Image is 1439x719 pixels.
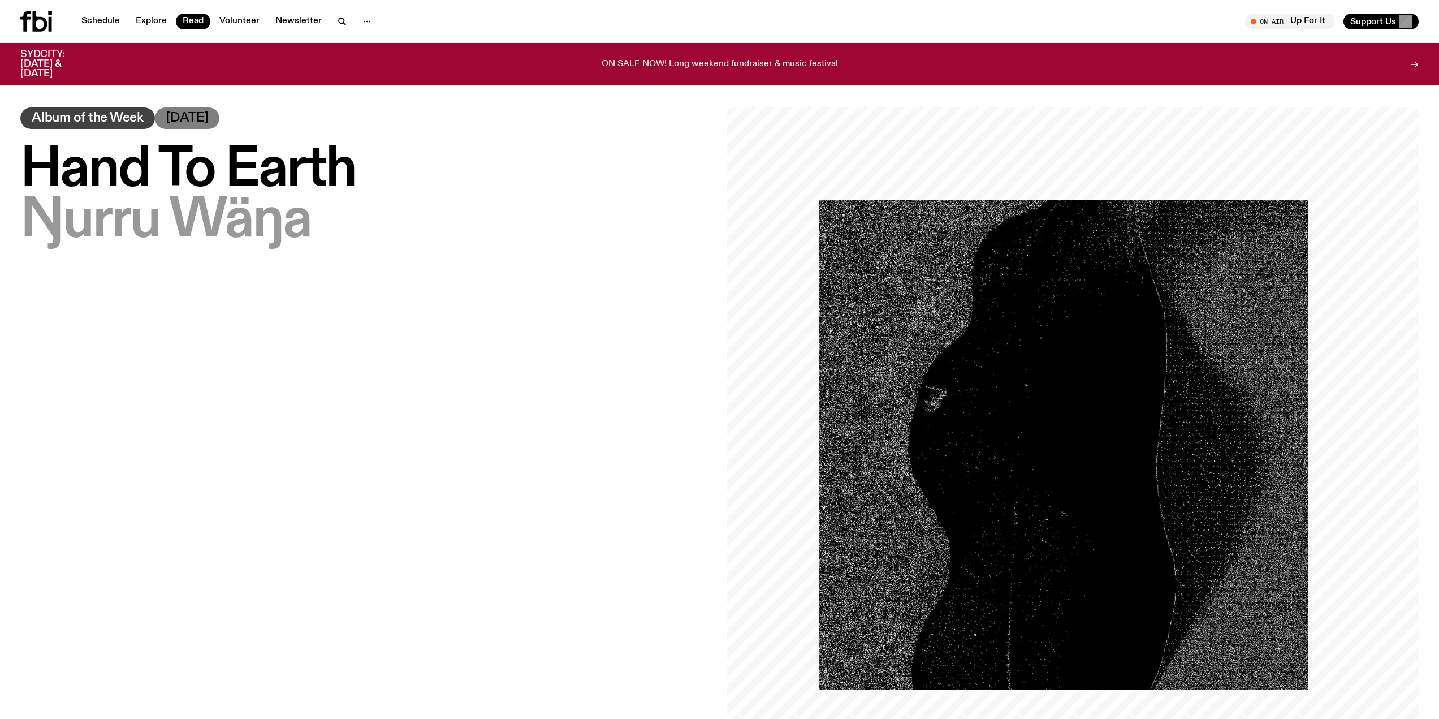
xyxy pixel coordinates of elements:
p: ON SALE NOW! Long weekend fundraiser & music festival [602,59,838,70]
span: Ŋurru Wäŋa [20,193,311,249]
button: On AirUp For It [1245,14,1334,29]
span: [DATE] [166,112,209,124]
img: An textured black shape upon a textured gray background [819,200,1308,689]
span: Hand To Earth [20,142,356,199]
span: Support Us [1350,16,1396,27]
button: Support Us [1343,14,1419,29]
h3: SYDCITY: [DATE] & [DATE] [20,50,93,79]
a: Schedule [75,14,127,29]
a: Explore [129,14,174,29]
span: Album of the Week [32,112,144,124]
a: Volunteer [213,14,266,29]
a: Newsletter [269,14,329,29]
a: Read [176,14,210,29]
